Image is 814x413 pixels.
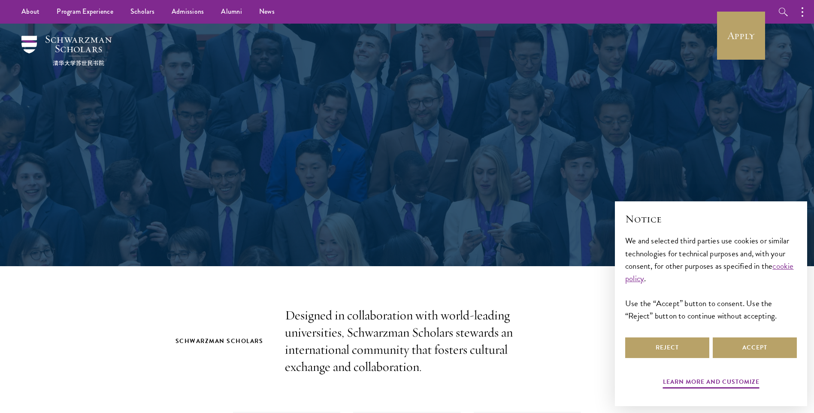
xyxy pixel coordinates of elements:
button: Accept [713,337,797,358]
button: Learn more and customize [663,377,760,390]
h2: Schwarzman Scholars [176,336,268,346]
img: Schwarzman Scholars [21,36,112,66]
h2: Notice [625,212,797,226]
a: Apply [717,12,765,60]
a: cookie policy [625,260,794,285]
div: We and selected third parties use cookies or similar technologies for technical purposes and, wit... [625,234,797,322]
p: Designed in collaboration with world-leading universities, Schwarzman Scholars stewards an intern... [285,307,530,376]
button: Reject [625,337,709,358]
